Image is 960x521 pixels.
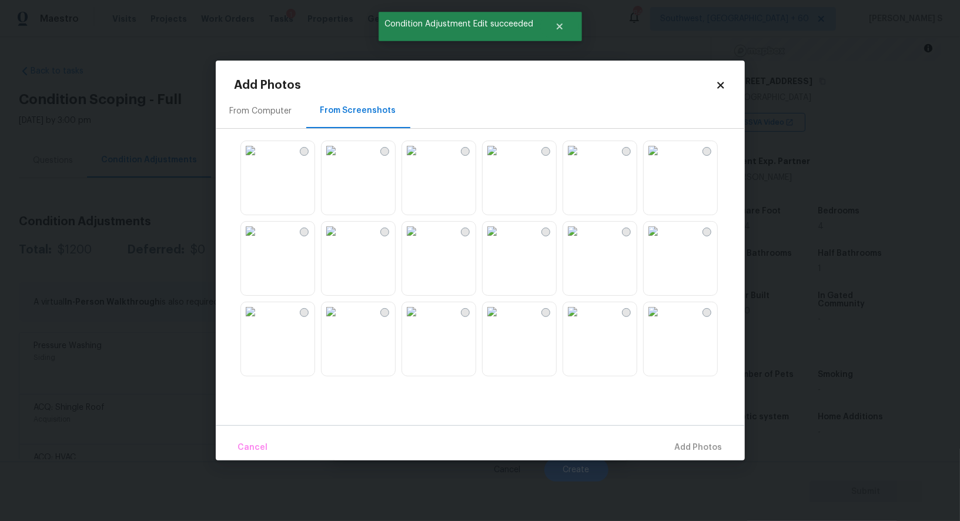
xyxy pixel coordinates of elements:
[235,79,715,91] h2: Add Photos
[230,105,292,117] div: From Computer
[320,105,396,116] div: From Screenshots
[379,12,540,36] span: Condition Adjustment Edit succeeded
[540,15,579,38] button: Close
[238,440,268,455] span: Cancel
[233,435,273,460] button: Cancel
